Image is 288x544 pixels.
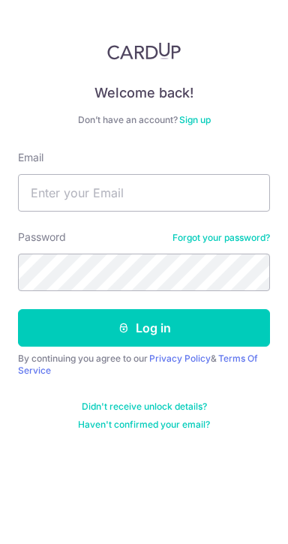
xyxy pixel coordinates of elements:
[18,230,66,245] label: Password
[172,232,270,244] a: Forgot your password?
[18,150,43,165] label: Email
[18,84,270,102] h4: Welcome back!
[18,174,270,212] input: Enter your Email
[18,114,270,126] div: Don’t have an account?
[18,353,258,376] a: Terms Of Service
[18,353,270,377] div: By continuing you agree to our &
[78,419,210,431] a: Haven't confirmed your email?
[179,114,211,125] a: Sign up
[107,42,181,60] img: CardUp Logo
[82,401,207,413] a: Didn't receive unlock details?
[18,309,270,347] button: Log in
[149,353,211,364] a: Privacy Policy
